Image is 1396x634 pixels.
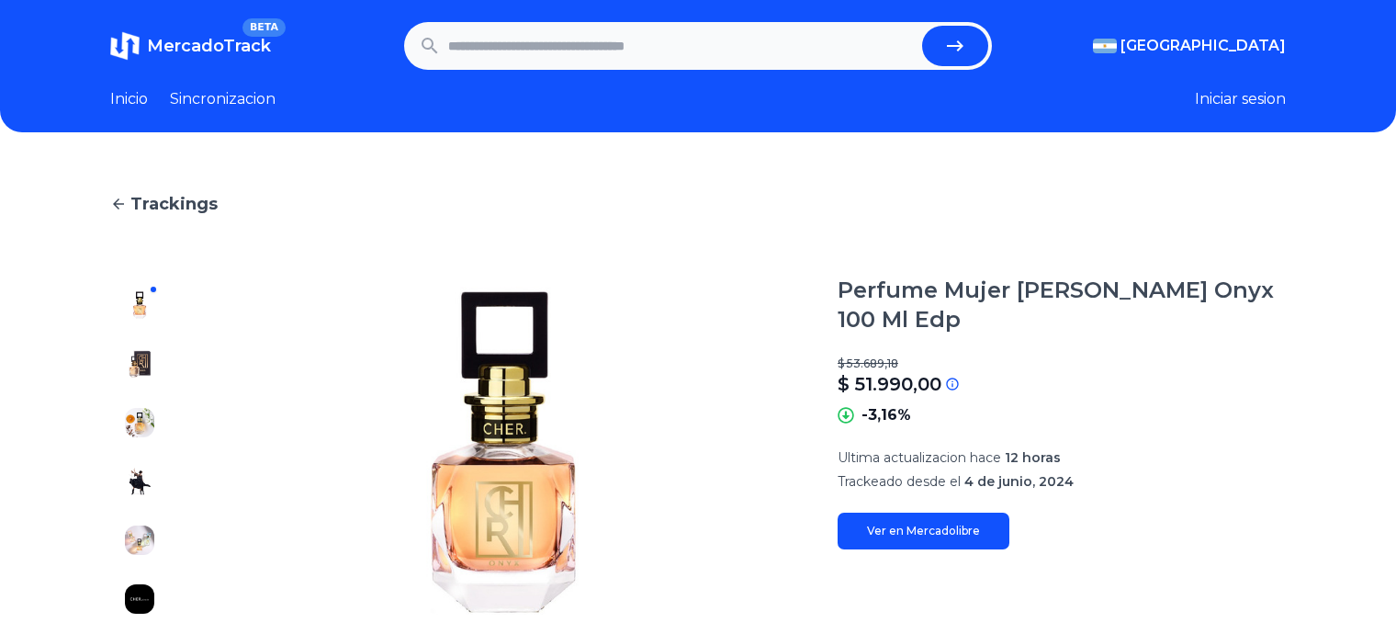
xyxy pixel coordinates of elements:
[130,191,218,217] span: Trackings
[861,404,911,426] p: -3,16%
[110,31,140,61] img: MercadoTrack
[125,526,154,555] img: Perfume Mujer Cher Onyx 100 Ml Edp
[838,473,961,490] span: Trackeado desde el
[125,349,154,379] img: Perfume Mujer Cher Onyx 100 Ml Edp
[242,18,286,37] span: BETA
[838,513,1009,549] a: Ver en Mercadolibre
[110,88,148,110] a: Inicio
[125,290,154,320] img: Perfume Mujer Cher Onyx 100 Ml Edp
[147,36,271,56] span: MercadoTrack
[125,467,154,496] img: Perfume Mujer Cher Onyx 100 Ml Edp
[125,408,154,437] img: Perfume Mujer Cher Onyx 100 Ml Edp
[110,31,271,61] a: MercadoTrackBETA
[170,88,276,110] a: Sincronizacion
[1005,449,1061,466] span: 12 horas
[838,276,1286,334] h1: Perfume Mujer [PERSON_NAME] Onyx 100 Ml Edp
[964,473,1074,490] span: 4 de junio, 2024
[206,276,801,628] img: Perfume Mujer Cher Onyx 100 Ml Edp
[125,584,154,614] img: Perfume Mujer Cher Onyx 100 Ml Edp
[1120,35,1286,57] span: [GEOGRAPHIC_DATA]
[838,357,1286,371] p: $ 53.689,18
[838,371,941,397] p: $ 51.990,00
[110,191,1286,217] a: Trackings
[838,449,1001,466] span: Ultima actualizacion hace
[1093,35,1286,57] button: [GEOGRAPHIC_DATA]
[1093,39,1117,53] img: Argentina
[1195,88,1286,110] button: Iniciar sesion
